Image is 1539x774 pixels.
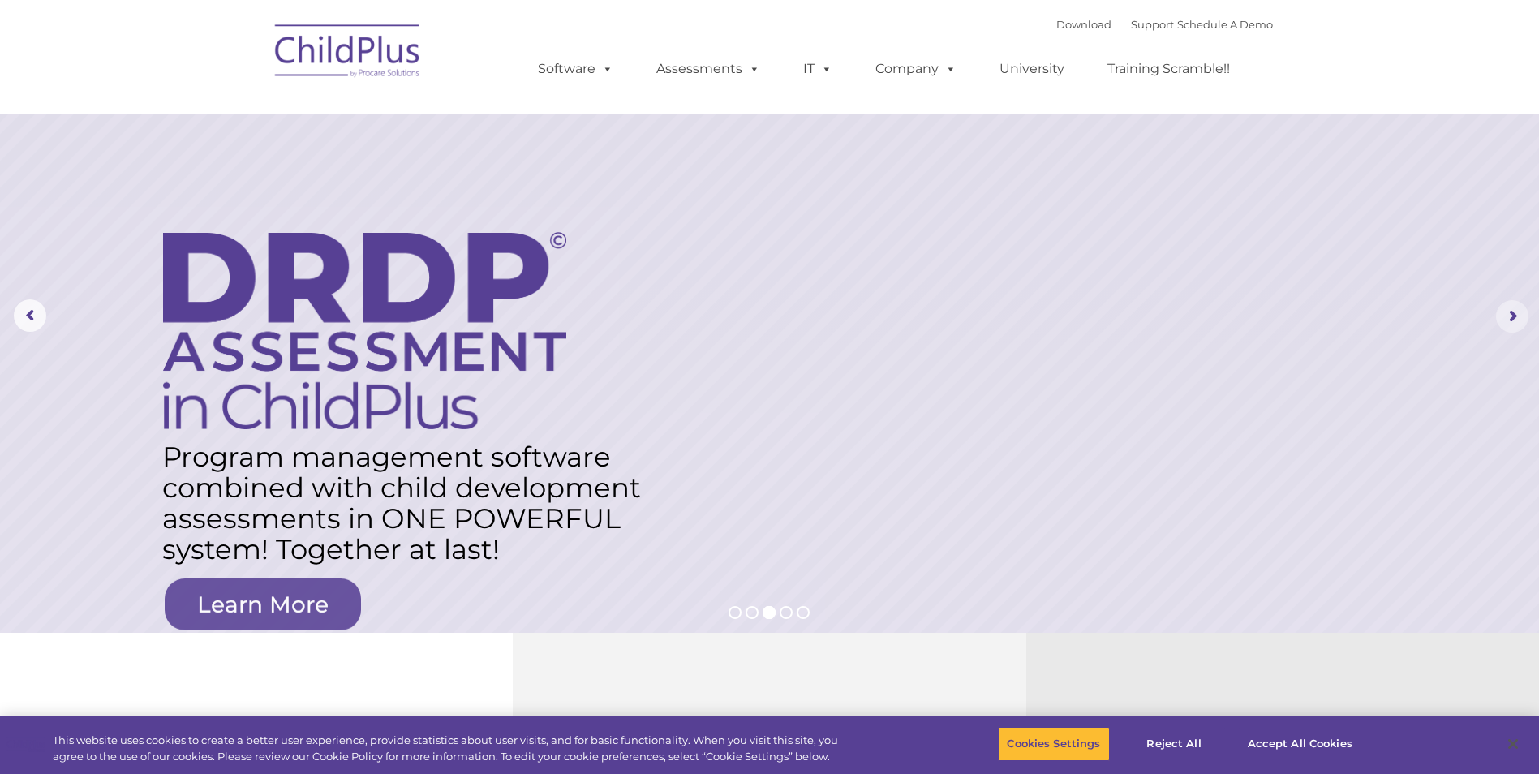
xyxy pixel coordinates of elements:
[1177,18,1273,31] a: Schedule A Demo
[163,232,566,429] img: DRDP Assessment in ChildPlus
[1239,727,1361,761] button: Accept All Cookies
[998,727,1109,761] button: Cookies Settings
[1056,18,1273,31] font: |
[1091,53,1246,85] a: Training Scramble!!
[522,53,630,85] a: Software
[165,578,361,630] a: Learn More
[983,53,1081,85] a: University
[267,13,429,94] img: ChildPlus by Procare Solutions
[640,53,776,85] a: Assessments
[162,441,655,565] rs-layer: Program management software combined with child development assessments in ONE POWERFUL system! T...
[859,53,973,85] a: Company
[53,733,846,764] div: This website uses cookies to create a better user experience, provide statistics about user visit...
[1056,18,1111,31] a: Download
[787,53,849,85] a: IT
[1124,727,1225,761] button: Reject All
[226,174,294,186] span: Phone number
[1131,18,1174,31] a: Support
[1495,726,1531,762] button: Close
[226,107,275,119] span: Last name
